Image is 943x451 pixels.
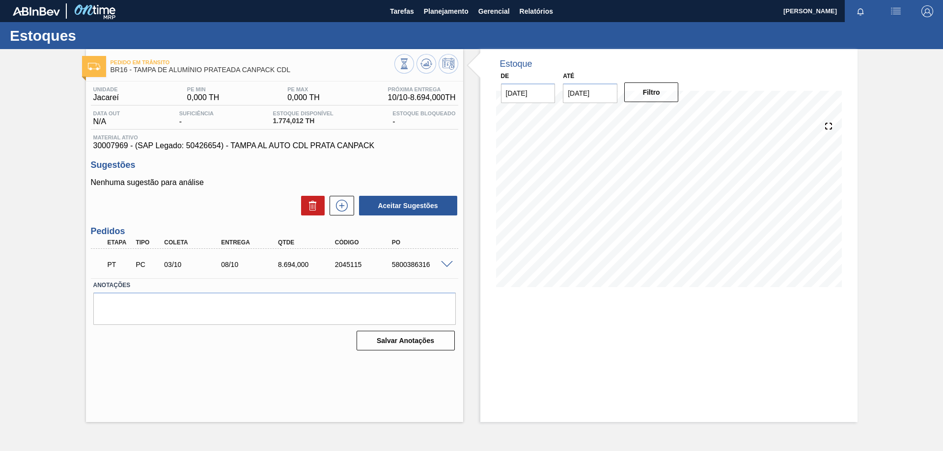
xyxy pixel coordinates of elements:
div: Aceitar Sugestões [354,195,458,216]
span: 0,000 TH [187,93,220,102]
label: Até [563,73,574,80]
span: 1.774,012 TH [273,117,333,125]
span: Próxima Entrega [388,86,456,92]
div: Estoque [500,59,532,69]
span: Gerencial [478,5,510,17]
h1: Estoques [10,30,184,41]
button: Salvar Anotações [357,331,455,350]
button: Filtro [624,82,679,102]
button: Visão Geral dos Estoques [394,54,414,74]
div: N/A [91,110,123,126]
button: Programar Estoque [439,54,458,74]
div: Qtde [276,239,339,246]
p: PT [108,261,132,268]
span: Suficiência [179,110,214,116]
h3: Sugestões [91,160,458,170]
div: Etapa [105,239,135,246]
h3: Pedidos [91,226,458,237]
span: Data out [93,110,120,116]
span: PE MIN [187,86,220,92]
img: TNhmsLtSVTkK8tSr43FrP2fwEKptu5GPRR3wAAAABJRU5ErkJggg== [13,7,60,16]
div: 5800386316 [389,261,453,268]
img: userActions [890,5,902,17]
div: - [390,110,458,126]
span: Tarefas [390,5,414,17]
div: PO [389,239,453,246]
img: Ícone [88,63,100,70]
div: Coleta [162,239,225,246]
span: PE MAX [287,86,320,92]
input: dd/mm/yyyy [501,83,555,103]
input: dd/mm/yyyy [563,83,617,103]
span: Jacareí [93,93,119,102]
img: Logout [921,5,933,17]
div: - [177,110,216,126]
button: Atualizar Gráfico [416,54,436,74]
span: 0,000 TH [287,93,320,102]
div: Nova sugestão [325,196,354,215]
span: 10/10 - 8.694,000 TH [388,93,456,102]
span: Planejamento [424,5,469,17]
span: BR16 - TAMPA DE ALUMÍNIO PRATEADA CANPACK CDL [111,66,394,74]
div: 8.694,000 [276,261,339,268]
span: Material ativo [93,134,456,140]
div: Pedido de Compra [133,261,163,268]
label: De [501,73,509,80]
button: Aceitar Sugestões [359,196,457,215]
span: Unidade [93,86,119,92]
div: Código [333,239,396,246]
label: Anotações [93,278,456,292]
div: Pedido em Trânsito [105,254,135,275]
div: 2045115 [333,261,396,268]
span: 30007969 - (SAP Legado: 50426654) - TAMPA AL AUTO CDL PRATA CANPACK [93,141,456,150]
span: Pedido em Trânsito [111,59,394,65]
div: 03/10/2025 [162,261,225,268]
p: Nenhuma sugestão para análise [91,178,458,187]
button: Notificações [845,4,876,18]
div: Excluir Sugestões [296,196,325,215]
span: Estoque Disponível [273,110,333,116]
div: Entrega [219,239,282,246]
div: Tipo [133,239,163,246]
span: Relatórios [520,5,553,17]
span: Estoque Bloqueado [392,110,455,116]
div: 08/10/2025 [219,261,282,268]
